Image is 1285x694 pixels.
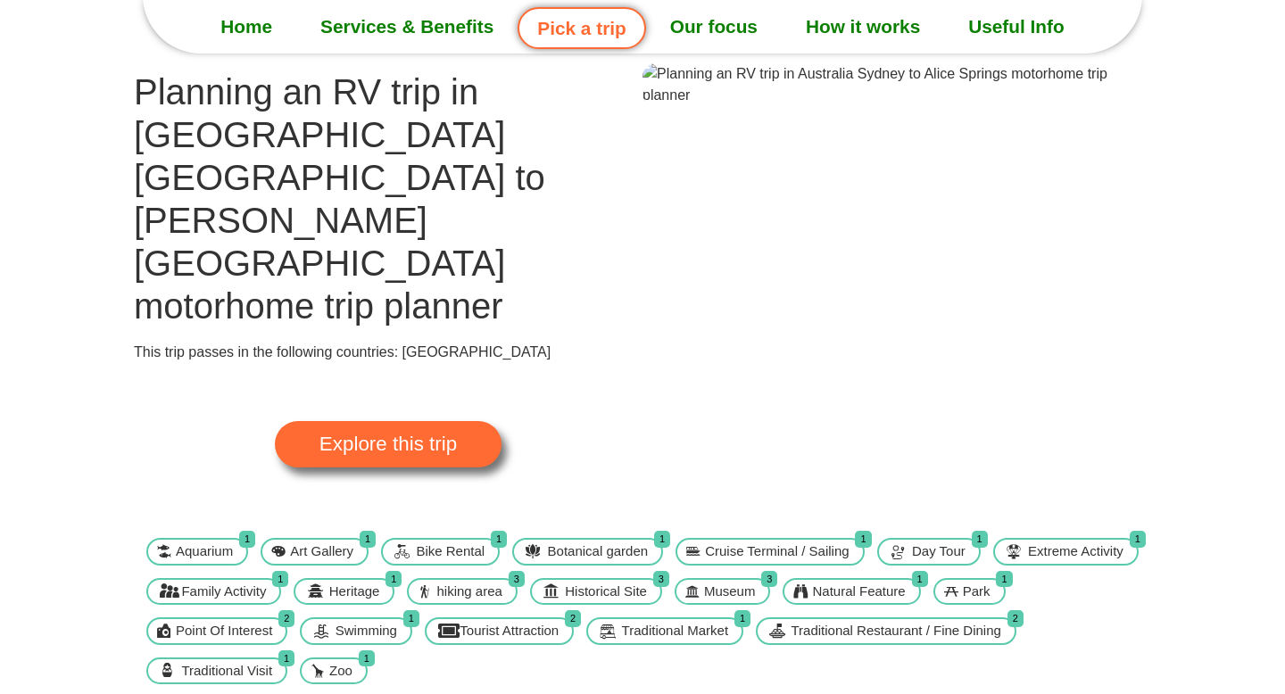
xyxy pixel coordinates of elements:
a: Useful Info [944,4,1088,49]
span: 1 [278,650,294,667]
a: Services & Benefits [296,4,518,49]
span: Bike Rental [411,541,489,562]
span: Explore this trip [319,434,457,454]
a: How it works [782,4,944,49]
span: 1 [855,531,871,548]
span: 1 [654,531,670,548]
span: Extreme Activity [1024,541,1128,562]
a: Explore this trip [275,421,502,467]
span: 1 [403,610,419,627]
span: Art Gallery [286,541,358,562]
span: 2 [278,610,294,627]
span: Aquarium [171,541,237,562]
span: 1 [996,571,1012,588]
span: 3 [509,571,525,588]
span: 2 [565,610,581,627]
span: Traditional Visit [177,661,277,682]
span: Museum [700,582,760,602]
span: Point Of Interest [171,621,277,641]
span: 1 [272,571,288,588]
span: Heritage [325,582,385,602]
h1: Planning an RV trip in [GEOGRAPHIC_DATA] [GEOGRAPHIC_DATA] to [PERSON_NAME][GEOGRAPHIC_DATA] moto... [134,70,642,327]
a: Pick a trip [518,7,645,49]
span: 1 [385,571,402,588]
span: This trip passes in the following countries: [GEOGRAPHIC_DATA] [134,344,551,359]
span: Traditional Restaurant / Fine Dining [786,621,1005,641]
a: Our focus [646,4,782,49]
span: Family Activity [177,582,270,602]
nav: Menu [143,4,1142,49]
span: Historical Site [560,582,651,602]
a: Home [196,4,296,49]
span: 1 [360,531,376,548]
span: Botanical garden [543,541,653,562]
span: 1 [734,610,750,627]
span: Swimming [331,621,402,641]
span: Cruise Terminal / Sailing [701,541,853,562]
span: 1 [972,531,988,548]
img: Planning an RV trip in Australia Sydney to Alice Springs motorhome trip planner [642,63,1151,106]
span: 1 [359,650,375,667]
span: 1 [239,531,255,548]
span: 3 [761,571,777,588]
span: Zoo [325,661,357,682]
span: 1 [491,531,507,548]
span: 1 [912,571,928,588]
span: 2 [1007,610,1024,627]
span: 3 [653,571,669,588]
span: 1 [1130,531,1146,548]
span: hiking area [432,582,506,602]
span: Park [958,582,995,602]
span: Tourist Attraction [455,621,563,641]
span: Traditional Market [618,621,734,641]
span: Day Tour [908,541,970,562]
span: Natural Feature [808,582,909,602]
